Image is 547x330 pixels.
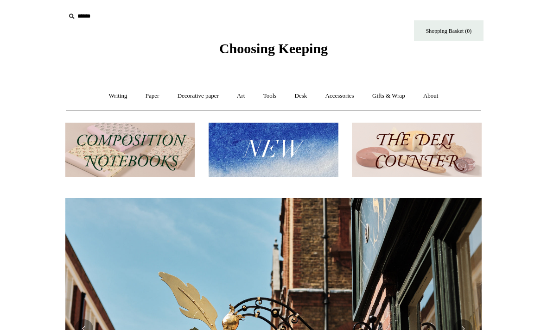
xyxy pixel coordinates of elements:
[219,48,328,55] a: Choosing Keeping
[255,84,285,108] a: Tools
[364,84,413,108] a: Gifts & Wrap
[414,20,483,41] a: Shopping Basket (0)
[317,84,363,108] a: Accessories
[169,84,227,108] a: Decorative paper
[65,123,195,178] img: 202302 Composition ledgers.jpg__PID:69722ee6-fa44-49dd-a067-31375e5d54ec
[137,84,168,108] a: Paper
[229,84,253,108] a: Art
[219,41,328,56] span: Choosing Keeping
[286,84,316,108] a: Desk
[352,123,482,178] img: The Deli Counter
[101,84,136,108] a: Writing
[209,123,338,178] img: New.jpg__PID:f73bdf93-380a-4a35-bcfe-7823039498e1
[415,84,447,108] a: About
